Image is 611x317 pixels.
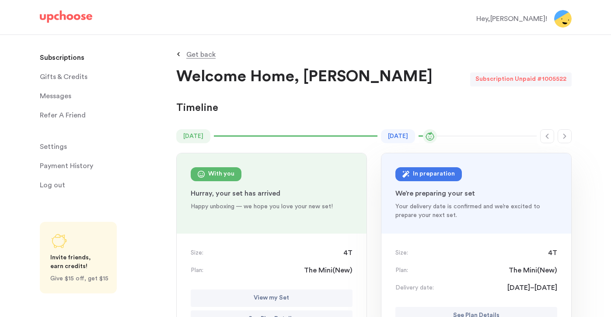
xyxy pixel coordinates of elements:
p: Delivery date: [395,283,434,292]
span: Gifts & Credits [40,68,87,86]
a: UpChoose [40,10,92,27]
p: Hurray, your set has arrived [191,188,353,199]
span: Log out [40,176,65,194]
a: Refer A Friend [40,107,166,124]
p: View my Set [254,293,289,303]
div: # 1005522 [537,72,572,86]
p: We’re preparing your set [395,188,557,199]
p: Payment History [40,157,93,175]
p: Get back [186,51,216,58]
p: Welcome Home, [PERSON_NAME] [176,66,433,87]
span: Settings [40,138,67,155]
a: Gifts & Credits [40,68,166,86]
a: Subscriptions [40,49,166,66]
a: Settings [40,138,166,155]
div: With you [208,169,234,179]
p: Size: [191,248,203,257]
time: [DATE] [176,129,210,143]
button: Get back [176,49,216,59]
a: Payment History [40,157,166,175]
span: The Mini ( New ) [304,265,353,276]
span: 4T [548,248,557,258]
span: 4T [343,248,353,258]
p: Refer A Friend [40,107,86,124]
time: [DATE] [381,129,415,143]
span: The Mini ( New ) [509,265,557,276]
a: Log out [40,176,166,194]
a: Messages [40,87,166,105]
a: Share UpChoose [40,222,117,293]
p: Size: [395,248,408,257]
p: Plan: [191,266,203,275]
span: Messages [40,87,71,105]
p: Happy unboxing — we hope you love your new set! [191,202,353,211]
button: View my Set [191,289,353,307]
p: Plan: [395,266,408,275]
span: [DATE]–[DATE] [507,283,557,293]
div: In preparation [413,169,455,179]
p: Subscriptions [40,49,84,66]
div: Subscription Unpaid [470,72,537,86]
p: Timeline [176,101,218,115]
img: UpChoose [40,10,92,23]
div: Hey, [PERSON_NAME] ! [476,14,547,24]
p: Your delivery date is confirmed and we’re excited to prepare your next set. [395,202,557,220]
